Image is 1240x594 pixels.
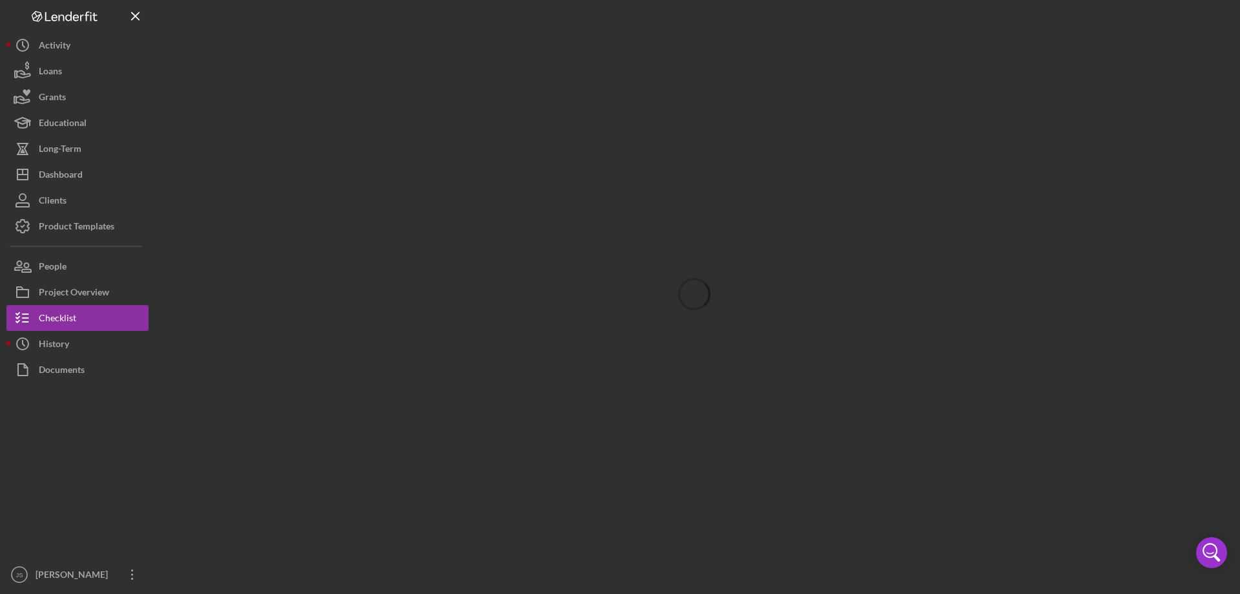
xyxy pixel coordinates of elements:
button: History [6,331,149,357]
button: Project Overview [6,279,149,305]
div: Loans [39,58,62,87]
text: JS [15,571,23,578]
button: Dashboard [6,162,149,187]
div: Educational [39,110,87,139]
div: People [39,253,67,282]
button: Grants [6,84,149,110]
div: Grants [39,84,66,113]
div: Long-Term [39,136,81,165]
div: [PERSON_NAME] [32,562,116,591]
div: Checklist [39,305,76,334]
div: Dashboard [39,162,83,191]
button: Checklist [6,305,149,331]
button: People [6,253,149,279]
button: Documents [6,357,149,383]
div: Product Templates [39,213,114,242]
button: Loans [6,58,149,84]
button: Product Templates [6,213,149,239]
button: JS[PERSON_NAME] [6,562,149,588]
div: Documents [39,357,85,386]
div: History [39,331,69,360]
div: Clients [39,187,67,217]
button: Activity [6,32,149,58]
div: Activity [39,32,70,61]
div: Open Intercom Messenger [1196,537,1227,568]
button: Educational [6,110,149,136]
button: Long-Term [6,136,149,162]
div: Project Overview [39,279,109,308]
button: Clients [6,187,149,213]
